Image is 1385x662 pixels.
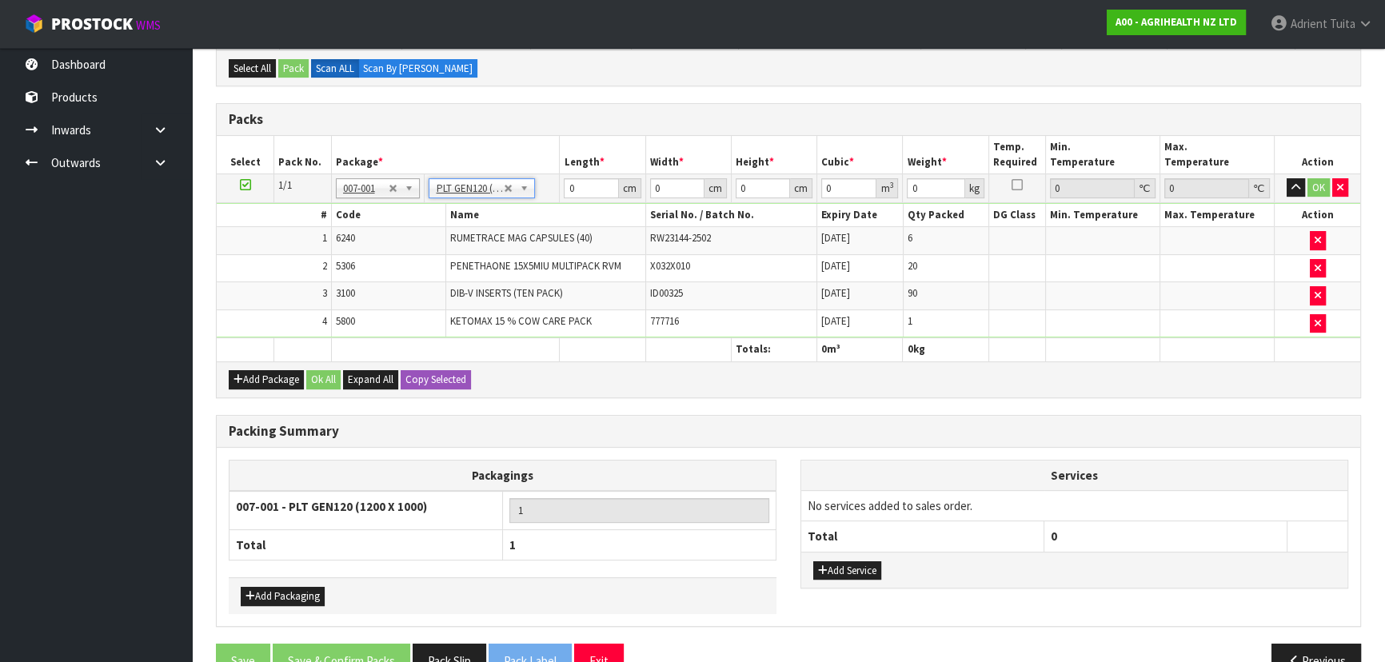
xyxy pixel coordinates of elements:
span: 90 [908,286,917,300]
button: Copy Selected [401,370,471,389]
span: RUMETRACE MAG CAPSULES (40) [450,231,593,245]
div: m [876,178,898,198]
th: Height [731,136,816,173]
th: Action [1275,204,1360,227]
span: 1 [322,231,327,245]
label: Scan By [PERSON_NAME] [358,59,477,78]
span: RW23144-2502 [650,231,711,245]
div: kg [965,178,984,198]
strong: A00 - AGRIHEALTH NZ LTD [1116,15,1237,29]
button: Add Service [813,561,881,580]
th: Services [801,461,1347,491]
div: cm [619,178,641,198]
button: Add Packaging [241,587,325,606]
th: m³ [817,338,903,361]
span: [DATE] [821,259,850,273]
th: Name [445,204,645,227]
div: ℃ [1135,178,1155,198]
div: cm [790,178,812,198]
th: Min. Temperature [1046,136,1160,173]
th: kg [903,338,988,361]
button: Select All [229,59,276,78]
span: X032X010 [650,259,690,273]
span: KETOMAX 15 % COW CARE PACK [450,314,592,328]
th: Length [560,136,645,173]
th: Width [645,136,731,173]
span: [DATE] [821,231,850,245]
span: 1/1 [278,178,292,192]
th: Total [230,530,503,560]
span: 5306 [336,259,355,273]
span: PENETHAONE 15X5MIU MULTIPACK RVM [450,259,621,273]
span: 4 [322,314,327,328]
small: WMS [136,18,161,33]
span: Adrient [1291,16,1327,31]
span: 0 [907,342,912,356]
img: cube-alt.png [24,14,44,34]
th: Max. Temperature [1160,136,1275,173]
th: Serial No. / Batch No. [645,204,817,227]
span: Expand All [348,373,393,386]
th: # [217,204,331,227]
sup: 3 [889,180,893,190]
th: Temp. Required [988,136,1046,173]
button: Expand All [343,370,398,389]
th: Select [217,136,274,173]
span: 777716 [650,314,679,328]
span: 1 [908,314,912,328]
th: Package [331,136,560,173]
button: Add Package [229,370,304,389]
th: Min. Temperature [1046,204,1160,227]
strong: 007-001 - PLT GEN120 (1200 X 1000) [236,499,427,514]
th: Max. Temperature [1160,204,1275,227]
th: Expiry Date [817,204,903,227]
span: 6240 [336,231,355,245]
td: No services added to sales order. [801,491,1347,521]
th: Packagings [230,460,776,491]
span: ID00325 [650,286,683,300]
button: OK [1307,178,1330,197]
button: Ok All [306,370,341,389]
th: Code [331,204,445,227]
th: Totals: [731,338,816,361]
span: DIB-V INSERTS (TEN PACK) [450,286,563,300]
span: 5800 [336,314,355,328]
span: 0 [821,342,827,356]
a: A00 - AGRIHEALTH NZ LTD [1107,10,1246,35]
h3: Packing Summary [229,424,1348,439]
th: Qty Packed [903,204,988,227]
span: 20 [908,259,917,273]
div: ℃ [1249,178,1270,198]
span: [DATE] [821,314,850,328]
span: 3100 [336,286,355,300]
th: DG Class [988,204,1046,227]
span: 007-001 [343,179,389,198]
span: ProStock [51,14,133,34]
label: Scan ALL [311,59,359,78]
span: 0 [1051,528,1057,544]
th: Action [1275,136,1360,173]
th: Total [801,521,1044,552]
th: Weight [903,136,988,173]
span: [DATE] [821,286,850,300]
span: 3 [322,286,327,300]
th: Pack No. [274,136,332,173]
button: Pack [278,59,309,78]
span: PLT GEN120 (1200 X 1000) [436,179,503,198]
span: Tuita [1330,16,1355,31]
th: Cubic [817,136,903,173]
span: 2 [322,259,327,273]
span: 6 [908,231,912,245]
span: 1 [509,537,516,552]
div: cm [704,178,727,198]
h3: Packs [229,112,1348,127]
